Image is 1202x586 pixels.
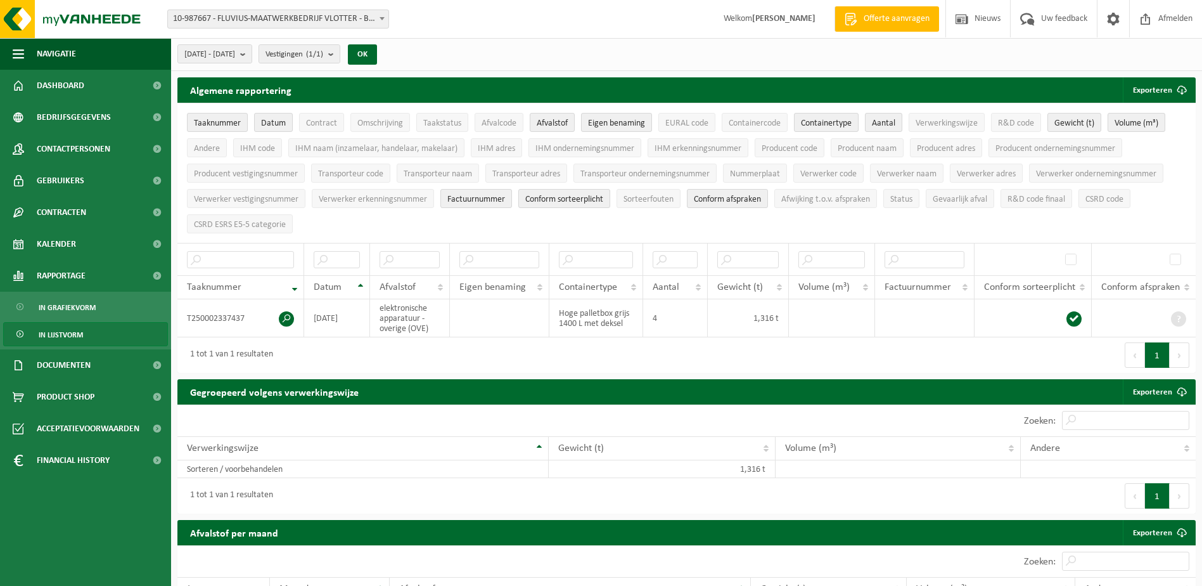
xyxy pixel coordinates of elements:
button: IHM erkenningsnummerIHM erkenningsnummer: Activate to sort [648,138,748,157]
span: Volume (m³) [1115,119,1158,128]
button: Transporteur naamTransporteur naam: Activate to sort [397,164,479,183]
button: Producent adresProducent adres: Activate to sort [910,138,982,157]
strong: [PERSON_NAME] [752,14,815,23]
span: Producent vestigingsnummer [194,169,298,179]
span: Eigen benaming [459,282,526,292]
button: Exporteren [1123,77,1194,103]
span: Gewicht (t) [1054,119,1094,128]
span: Afvalstof [537,119,568,128]
span: IHM code [240,144,275,153]
label: Zoeken: [1024,557,1056,567]
span: R&D code [998,119,1034,128]
span: [DATE] - [DATE] [184,45,235,64]
button: IHM codeIHM code: Activate to sort [233,138,282,157]
button: R&D code finaalR&amp;D code finaal: Activate to sort [1001,189,1072,208]
button: CSRD codeCSRD code: Activate to sort [1078,189,1130,208]
label: Zoeken: [1024,416,1056,426]
button: Transporteur adresTransporteur adres: Activate to sort [485,164,567,183]
h2: Gegroepeerd volgens verwerkingswijze [177,379,371,404]
a: In lijstvorm [3,322,168,346]
span: Conform afspraken [694,195,761,204]
button: AfvalstofAfvalstof: Activate to sort [530,113,575,132]
button: Conform afspraken : Activate to sort [687,189,768,208]
span: Afvalcode [482,119,516,128]
button: Producent codeProducent code: Activate to sort [755,138,824,157]
span: Transporteur ondernemingsnummer [580,169,710,179]
span: Gebruikers [37,165,84,197]
span: Producent ondernemingsnummer [995,144,1115,153]
span: Afwijking t.o.v. afspraken [781,195,870,204]
a: Offerte aanvragen [834,6,939,32]
span: Omschrijving [357,119,403,128]
button: ContainertypeContainertype: Activate to sort [794,113,859,132]
button: Previous [1125,342,1145,368]
span: Producent naam [838,144,897,153]
span: Financial History [37,445,110,476]
span: Volume (m³) [798,282,850,292]
button: Next [1170,342,1189,368]
span: Eigen benaming [588,119,645,128]
button: CSRD ESRS E5-5 categorieCSRD ESRS E5-5 categorie: Activate to sort [187,214,293,233]
button: IHM naam (inzamelaar, handelaar, makelaar)IHM naam (inzamelaar, handelaar, makelaar): Activate to... [288,138,464,157]
span: Product Shop [37,381,94,413]
button: OK [348,44,377,65]
span: Aantal [653,282,679,292]
td: T250002337437 [177,299,304,337]
button: AfvalcodeAfvalcode: Activate to sort [475,113,523,132]
span: Documenten [37,349,91,381]
button: Previous [1125,483,1145,509]
span: Contactpersonen [37,133,110,165]
button: 1 [1145,342,1170,368]
span: CSRD ESRS E5-5 categorie [194,220,286,230]
span: Verwerker vestigingsnummer [194,195,298,204]
td: Hoge palletbox grijs 1400 L met deksel [549,299,643,337]
button: Producent vestigingsnummerProducent vestigingsnummer: Activate to sort [187,164,305,183]
span: Sorteerfouten [623,195,674,204]
span: Gevaarlijk afval [933,195,987,204]
button: Afwijking t.o.v. afsprakenAfwijking t.o.v. afspraken: Activate to sort [774,189,877,208]
button: Verwerker adresVerwerker adres: Activate to sort [950,164,1023,183]
button: OmschrijvingOmschrijving: Activate to sort [350,113,410,132]
div: 1 tot 1 van 1 resultaten [184,485,273,507]
span: Verwerkingswijze [916,119,978,128]
span: Datum [314,282,342,292]
button: Vestigingen(1/1) [259,44,340,63]
a: Exporteren [1123,520,1194,545]
td: Sorteren / voorbehandelen [177,460,549,478]
button: Volume (m³)Volume (m³): Activate to sort [1108,113,1165,132]
button: R&D codeR&amp;D code: Activate to sort [991,113,1041,132]
span: Factuurnummer [885,282,951,292]
span: Conform sorteerplicht [525,195,603,204]
td: [DATE] [304,299,370,337]
span: Factuurnummer [447,195,505,204]
span: CSRD code [1085,195,1123,204]
span: Taakstatus [423,119,461,128]
button: Producent naamProducent naam: Activate to sort [831,138,904,157]
span: Taaknummer [187,282,241,292]
span: Nummerplaat [730,169,780,179]
button: AndereAndere: Activate to sort [187,138,227,157]
a: Exporteren [1123,379,1194,405]
span: Verwerker code [800,169,857,179]
button: VerwerkingswijzeVerwerkingswijze: Activate to sort [909,113,985,132]
button: Producent ondernemingsnummerProducent ondernemingsnummer: Activate to sort [988,138,1122,157]
a: In grafiekvorm [3,295,168,319]
button: Transporteur ondernemingsnummerTransporteur ondernemingsnummer : Activate to sort [573,164,717,183]
button: Verwerker codeVerwerker code: Activate to sort [793,164,864,183]
span: Transporteur code [318,169,383,179]
span: Producent code [762,144,817,153]
h2: Algemene rapportering [177,77,304,103]
span: 10-987667 - FLUVIUS-MAATWERKBEDRIJF VLOTTER - BOOM [167,10,389,29]
span: Containertype [801,119,852,128]
button: IHM ondernemingsnummerIHM ondernemingsnummer: Activate to sort [528,138,641,157]
span: Taaknummer [194,119,241,128]
button: EURAL codeEURAL code: Activate to sort [658,113,715,132]
button: IHM adresIHM adres: Activate to sort [471,138,522,157]
button: TaakstatusTaakstatus: Activate to sort [416,113,468,132]
span: Acceptatievoorwaarden [37,413,139,445]
span: Gewicht (t) [717,282,763,292]
span: Afvalstof [380,282,416,292]
button: Eigen benamingEigen benaming: Activate to sort [581,113,652,132]
span: Aantal [872,119,895,128]
span: Transporteur adres [492,169,560,179]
